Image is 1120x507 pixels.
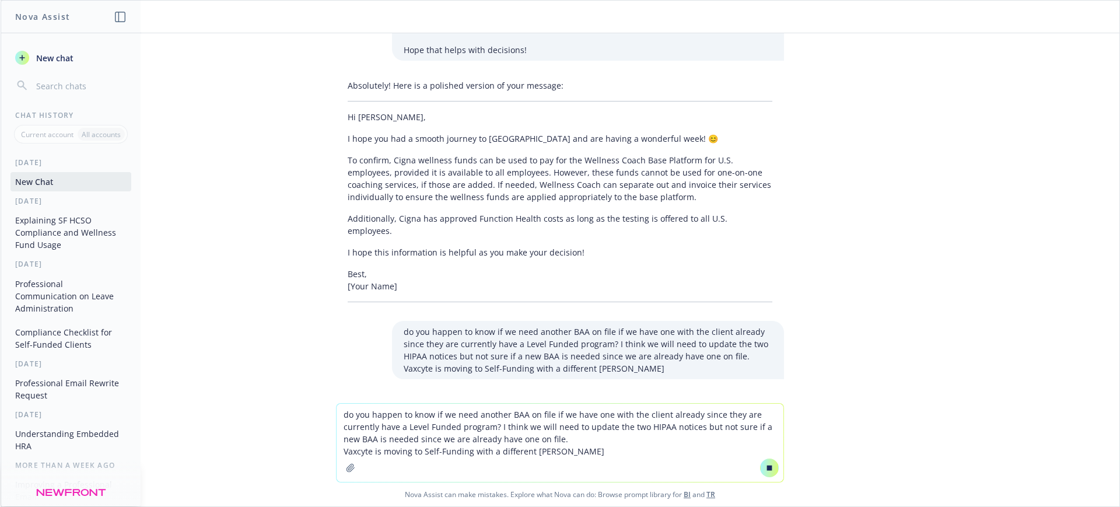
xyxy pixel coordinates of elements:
[404,326,772,375] p: do you happen to know if we need another BAA on file if we have one with the client already since...
[348,154,772,203] p: To confirm, Cigna wellness funds can be used to pay for the Wellness Coach Base Platform for U.S....
[10,373,131,405] button: Professional Email Rewrite Request
[348,79,772,92] p: Absolutely! Here is a polished version of your message:
[1,110,141,120] div: Chat History
[82,130,121,139] p: All accounts
[10,323,131,354] button: Compliance Checklist for Self-Funded Clients
[1,460,141,470] div: More than a week ago
[5,482,1115,506] span: Nova Assist can make mistakes. Explore what Nova can do: Browse prompt library for and
[10,475,131,506] button: Improving a Professional Email
[1,196,141,206] div: [DATE]
[684,489,691,499] a: BI
[1,259,141,269] div: [DATE]
[10,274,131,318] button: Professional Communication on Leave Administration
[21,130,73,139] p: Current account
[34,78,127,94] input: Search chats
[1,158,141,167] div: [DATE]
[15,11,70,23] h1: Nova Assist
[1,410,141,419] div: [DATE]
[348,132,772,145] p: I hope you had a smooth journey to [GEOGRAPHIC_DATA] and are having a wonderful week! 😊
[404,44,772,56] p: Hope that helps with decisions!
[10,47,131,68] button: New chat
[337,404,783,482] textarea: do you happen to know if we need another BAA on file if we have one with the client already since...
[1,359,141,369] div: [DATE]
[10,424,131,456] button: Understanding Embedded HRA
[348,111,772,123] p: Hi [PERSON_NAME],
[10,211,131,254] button: Explaining SF HCSO Compliance and Wellness Fund Usage
[706,489,715,499] a: TR
[34,52,73,64] span: New chat
[348,246,772,258] p: I hope this information is helpful as you make your decision!
[348,268,772,292] p: Best, [Your Name]
[10,172,131,191] button: New Chat
[348,212,772,237] p: Additionally, Cigna has approved Function Health costs as long as the testing is offered to all U...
